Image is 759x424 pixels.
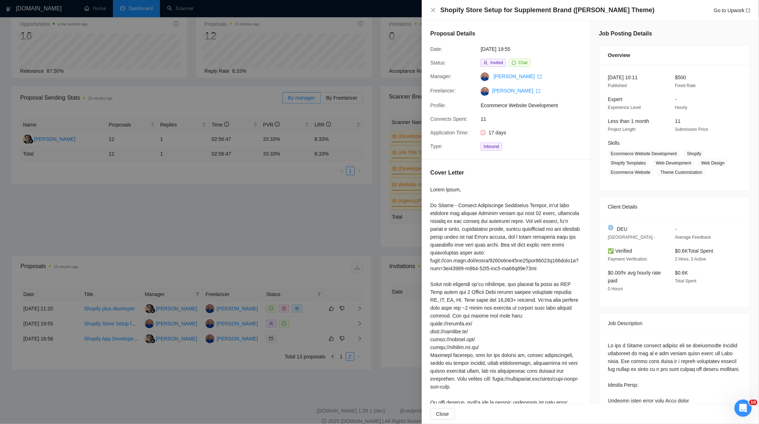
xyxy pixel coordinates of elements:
[430,168,464,177] h5: Cover Letter
[489,130,506,135] span: 17 days
[430,7,436,13] button: Close
[675,118,681,124] span: 11
[430,46,442,52] span: Date:
[512,61,516,65] span: message
[714,8,750,13] a: Go to Upworkexport
[608,96,622,102] span: Expert
[608,51,630,59] span: Overview
[481,87,489,96] img: c1gfRzHJo4lwB2uvQU6P4BT15O_lr8ReaehWjS0ADxTjCRy4vAPwXYrdgz0EeetcBO
[430,143,443,149] span: Type:
[481,115,588,123] span: 11
[653,159,694,167] span: Web Development
[608,168,653,176] span: Ecommerce Website
[538,75,542,79] span: export
[608,270,661,284] span: $0.00/hr avg hourly rate paid
[608,118,649,124] span: Less than 1 month
[481,130,486,135] span: clock-circle
[481,101,588,109] span: Ecommerce Website Development
[436,410,449,418] span: Close
[440,6,655,15] h4: Shopify Store Setup for Supplement Brand ([PERSON_NAME] Theme)
[484,61,488,65] span: user-add
[430,130,469,135] span: Application Time:
[608,197,741,216] div: Client Details
[749,400,758,405] span: 10
[675,226,677,232] span: -
[608,105,641,110] span: Experience Level
[608,75,638,80] span: [DATE] 10:11
[481,143,502,151] span: Inbound
[608,314,741,333] div: Job Description
[536,89,541,93] span: export
[675,105,688,110] span: Hourly
[430,29,475,38] h5: Proposal Details
[675,83,696,88] span: Fixed Rate
[675,257,706,262] span: 2 Hires, 3 Active
[675,235,711,240] span: Average Feedback
[608,257,647,262] span: Payment Verification
[430,103,446,108] span: Profile:
[684,150,704,158] span: Shopify
[608,83,627,88] span: Published
[519,60,528,65] span: Chat
[675,75,686,80] span: $500
[608,286,623,291] span: 0 Hours
[494,73,542,79] a: [PERSON_NAME] export
[698,159,727,167] span: Web Design
[430,60,446,66] span: Status:
[608,159,649,167] span: Shopify Templates
[430,88,456,94] span: Freelancer:
[608,235,655,240] span: [GEOGRAPHIC_DATA] -
[735,400,752,417] iframe: Intercom live chat
[599,29,652,38] h5: Job Posting Details
[675,96,677,102] span: -
[657,168,705,176] span: Theme Customization
[608,140,620,146] span: Skills
[675,127,708,132] span: Submission Price
[608,127,636,132] span: Project Length
[608,225,613,230] img: 🌐
[675,270,688,276] span: $0.6K
[675,278,697,284] span: Total Spent
[490,60,503,65] span: Invited
[675,248,713,254] span: $0.6K Total Spent
[430,408,455,420] button: Close
[617,225,628,233] span: DEU
[492,88,541,94] a: [PERSON_NAME] export
[608,150,680,158] span: Ecommerce Website Development
[430,116,468,122] span: Connects Spent:
[746,8,750,13] span: export
[481,45,588,53] span: [DATE] 19:55
[430,7,436,13] span: close
[430,73,452,79] span: Manager:
[608,248,632,254] span: ✅ Verified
